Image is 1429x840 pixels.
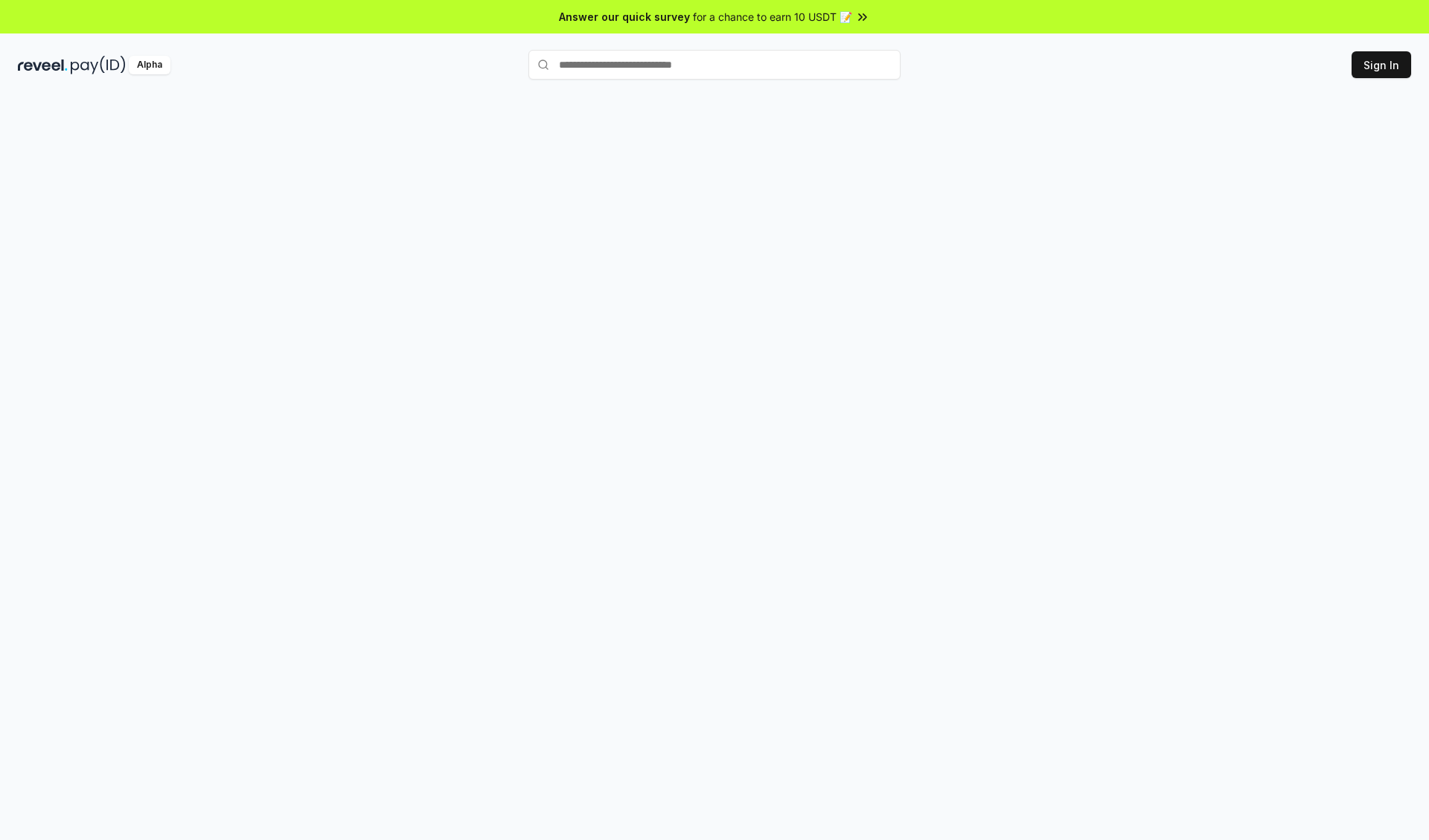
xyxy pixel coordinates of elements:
img: reveel_dark [18,56,68,74]
span: Answer our quick survey [559,9,690,25]
span: for a chance to earn 10 USDT 📝 [693,9,852,25]
button: Sign In [1352,51,1411,78]
div: Alpha [129,56,170,74]
img: pay_id [71,56,126,74]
